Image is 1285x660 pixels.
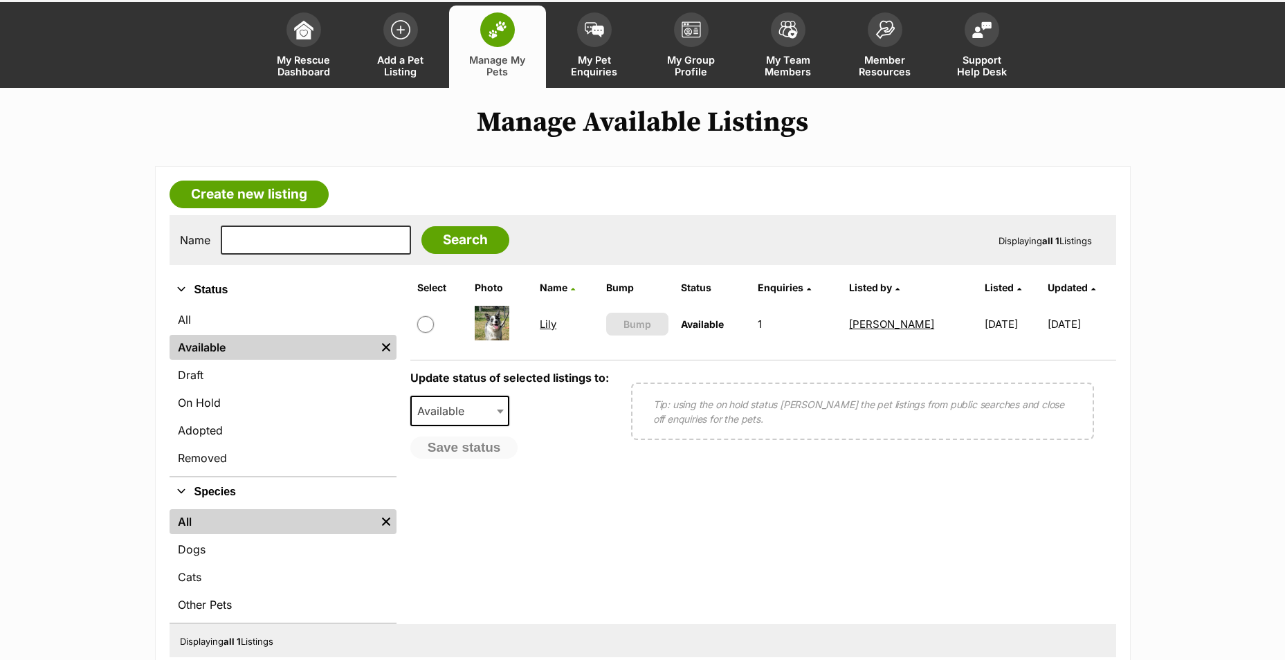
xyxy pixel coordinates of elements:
[849,318,934,331] a: [PERSON_NAME]
[410,396,510,426] span: Available
[170,592,397,617] a: Other Pets
[273,54,335,77] span: My Rescue Dashboard
[170,363,397,387] a: Draft
[352,6,449,88] a: Add a Pet Listing
[740,6,837,88] a: My Team Members
[170,509,376,534] a: All
[546,6,643,88] a: My Pet Enquiries
[294,20,313,39] img: dashboard-icon-eb2f2d2d3e046f16d808141f083e7271f6b2e854fb5c12c21221c1fb7104beca.svg
[170,537,397,562] a: Dogs
[410,437,518,459] button: Save status
[653,397,1072,426] p: Tip: using the on hold status [PERSON_NAME] the pet listings from public searches and close off e...
[421,226,509,254] input: Search
[469,277,533,299] th: Photo
[170,307,397,332] a: All
[681,318,724,330] span: Available
[376,335,397,360] a: Remove filter
[170,281,397,299] button: Status
[170,565,397,589] a: Cats
[660,54,722,77] span: My Group Profile
[412,401,478,421] span: Available
[1042,235,1059,246] strong: all 1
[540,318,556,331] a: Lily
[1048,300,1115,348] td: [DATE]
[752,300,842,348] td: 1
[606,313,668,336] button: Bump
[778,21,798,39] img: team-members-icon-5396bd8760b3fe7c0b43da4ab00e1e3bb1a5d9ba89233759b79545d2d3fc5d0d.svg
[255,6,352,88] a: My Rescue Dashboard
[488,21,507,39] img: manage-my-pets-icon-02211641906a0b7f246fdf0571729dbe1e7629f14944591b6c1af311fb30b64b.svg
[849,282,892,293] span: Listed by
[1048,282,1095,293] a: Updated
[370,54,432,77] span: Add a Pet Listing
[540,282,567,293] span: Name
[180,234,210,246] label: Name
[623,317,651,331] span: Bump
[758,282,811,293] a: Enquiries
[391,20,410,39] img: add-pet-listing-icon-0afa8454b4691262ce3f59096e99ab1cd57d4a30225e0717b998d2c9b9846f56.svg
[224,636,241,647] strong: all 1
[682,21,701,38] img: group-profile-icon-3fa3cf56718a62981997c0bc7e787c4b2cf8bcc04b72c1350f741eb67cf2f40e.svg
[985,282,1014,293] span: Listed
[999,235,1092,246] span: Displaying Listings
[951,54,1013,77] span: Support Help Desk
[1048,282,1088,293] span: Updated
[758,282,803,293] span: translation missing: en.admin.listings.index.attributes.enquiries
[466,54,529,77] span: Manage My Pets
[601,277,674,299] th: Bump
[170,304,397,476] div: Status
[170,335,376,360] a: Available
[412,277,468,299] th: Select
[170,418,397,443] a: Adopted
[585,22,604,37] img: pet-enquiries-icon-7e3ad2cf08bfb03b45e93fb7055b45f3efa6380592205ae92323e6603595dc1f.svg
[170,483,397,501] button: Species
[180,636,273,647] span: Displaying Listings
[837,6,933,88] a: Member Resources
[449,6,546,88] a: Manage My Pets
[170,181,329,208] a: Create new listing
[854,54,916,77] span: Member Resources
[170,506,397,623] div: Species
[563,54,626,77] span: My Pet Enquiries
[849,282,900,293] a: Listed by
[933,6,1030,88] a: Support Help Desk
[376,509,397,534] a: Remove filter
[985,282,1021,293] a: Listed
[979,300,1046,348] td: [DATE]
[170,446,397,470] a: Removed
[972,21,992,38] img: help-desk-icon-fdf02630f3aa405de69fd3d07c3f3aa587a6932b1a1747fa1d2bba05be0121f9.svg
[410,371,609,385] label: Update status of selected listings to:
[643,6,740,88] a: My Group Profile
[170,390,397,415] a: On Hold
[675,277,751,299] th: Status
[875,20,895,39] img: member-resources-icon-8e73f808a243e03378d46382f2149f9095a855e16c252ad45f914b54edf8863c.svg
[540,282,575,293] a: Name
[757,54,819,77] span: My Team Members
